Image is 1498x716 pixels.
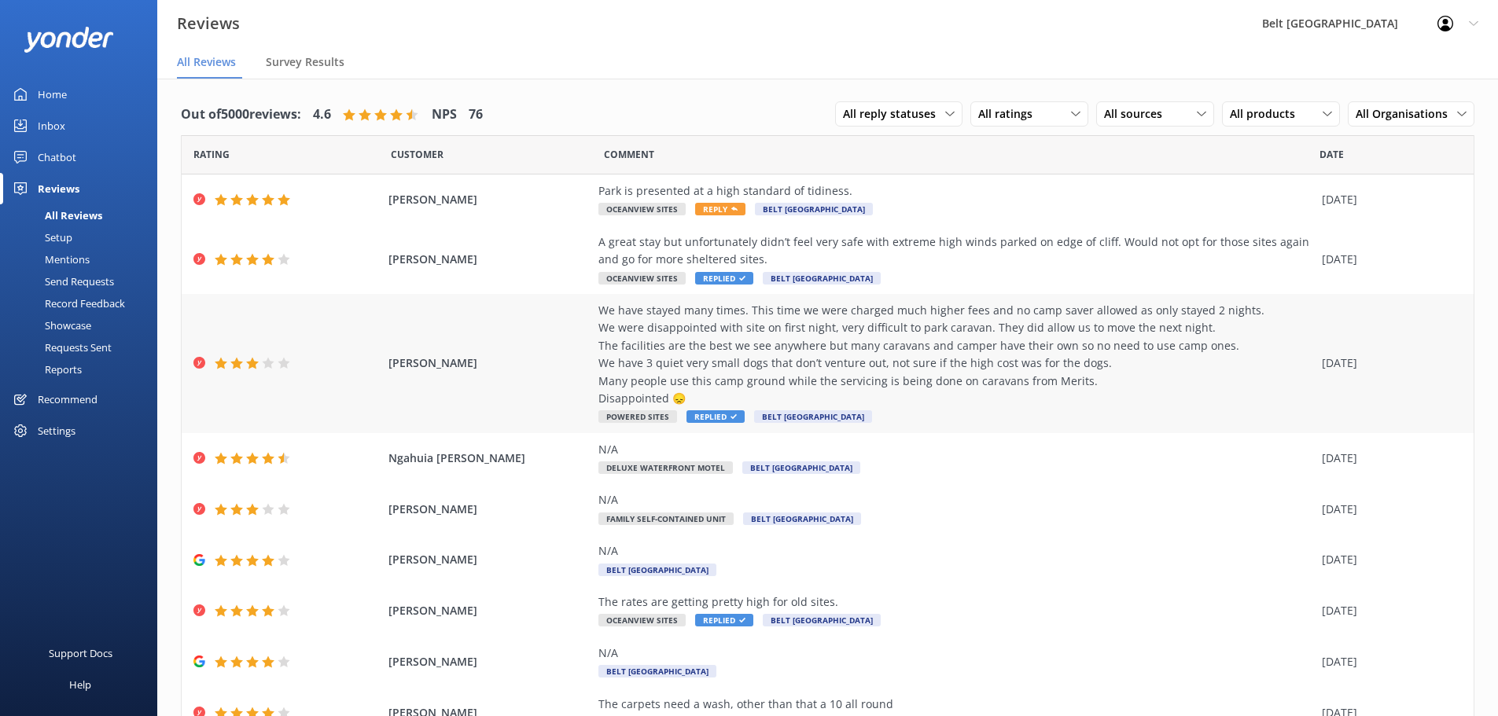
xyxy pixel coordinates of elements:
[9,358,157,380] a: Reports
[598,461,733,474] span: Deluxe Waterfront Motel
[755,203,873,215] span: Belt [GEOGRAPHIC_DATA]
[1104,105,1172,123] span: All sources
[1322,354,1454,372] div: [DATE]
[177,11,240,36] h3: Reviews
[763,272,881,285] span: Belt [GEOGRAPHIC_DATA]
[598,593,1314,611] div: The rates are getting pretty high for old sites.
[181,105,301,125] h4: Out of 5000 reviews:
[1322,191,1454,208] div: [DATE]
[388,602,591,619] span: [PERSON_NAME]
[313,105,331,125] h4: 4.6
[38,141,76,173] div: Chatbot
[266,54,344,70] span: Survey Results
[9,226,157,248] a: Setup
[388,191,591,208] span: [PERSON_NAME]
[9,226,72,248] div: Setup
[598,441,1314,458] div: N/A
[598,564,716,576] span: Belt [GEOGRAPHIC_DATA]
[38,173,79,204] div: Reviews
[388,653,591,670] span: [PERSON_NAME]
[1322,653,1454,670] div: [DATE]
[1322,602,1454,619] div: [DATE]
[598,233,1314,269] div: A great stay but unfortunately didn’t feel very safe with extreme high winds parked on edge of cl...
[598,302,1314,407] div: We have stayed many times. This time we were charged much higher fees and no camp saver allowed a...
[763,614,881,626] span: Belt [GEOGRAPHIC_DATA]
[754,410,872,423] span: Belt [GEOGRAPHIC_DATA]
[193,147,230,162] span: Date
[49,637,112,669] div: Support Docs
[9,314,91,336] div: Showcase
[1322,501,1454,518] div: [DATE]
[598,203,686,215] span: Oceanview Sites
[1319,147,1344,162] span: Date
[388,501,591,518] span: [PERSON_NAME]
[69,669,91,700] div: Help
[1322,251,1454,268] div: [DATE]
[9,248,157,270] a: Mentions
[469,105,483,125] h4: 76
[38,79,67,110] div: Home
[388,551,591,568] span: [PERSON_NAME]
[9,204,157,226] a: All Reviews
[9,270,157,292] a: Send Requests
[695,272,753,285] span: Replied
[9,292,125,314] div: Record Feedback
[9,336,157,358] a: Requests Sent
[598,665,716,677] span: Belt [GEOGRAPHIC_DATA]
[598,542,1314,560] div: N/A
[598,491,1314,509] div: N/A
[9,292,157,314] a: Record Feedback
[9,314,157,336] a: Showcase
[9,248,90,270] div: Mentions
[598,272,686,285] span: Oceanview Sites
[1230,105,1305,123] span: All products
[1322,551,1454,568] div: [DATE]
[1356,105,1457,123] span: All Organisations
[598,182,1314,200] div: Park is presented at a high standard of tidiness.
[978,105,1042,123] span: All ratings
[38,110,65,141] div: Inbox
[695,614,753,626] span: Replied
[9,204,102,226] div: All Reviews
[432,105,457,125] h4: NPS
[9,358,82,380] div: Reports
[388,354,591,372] span: [PERSON_NAME]
[686,410,745,423] span: Replied
[38,415,75,446] div: Settings
[695,203,745,215] span: Reply
[388,450,591,467] span: Ngahuia [PERSON_NAME]
[843,105,945,123] span: All reply statuses
[598,696,1314,713] div: The carpets need a wash, other than that a 10 all round
[604,147,654,162] span: Question
[38,384,98,415] div: Recommend
[9,336,112,358] div: Requests Sent
[598,410,677,423] span: Powered Sites
[9,270,114,292] div: Send Requests
[177,54,236,70] span: All Reviews
[598,614,686,626] span: Oceanview Sites
[598,512,734,525] span: Family Self-Contained Unit
[1322,450,1454,467] div: [DATE]
[598,644,1314,662] div: N/A
[742,461,860,474] span: Belt [GEOGRAPHIC_DATA]
[391,147,444,162] span: Date
[388,251,591,268] span: [PERSON_NAME]
[743,512,861,525] span: Belt [GEOGRAPHIC_DATA]
[24,27,114,53] img: yonder-white-logo.png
